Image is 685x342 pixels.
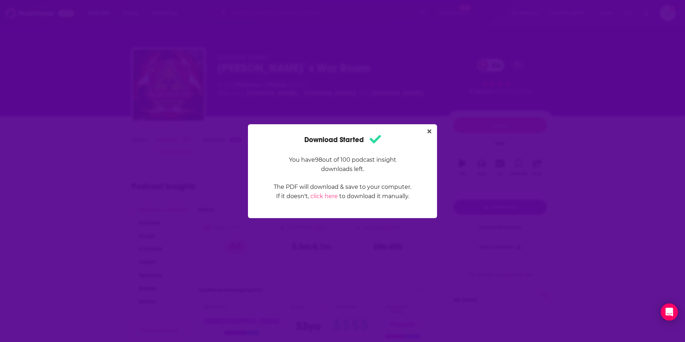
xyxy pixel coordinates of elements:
[310,193,338,200] a: click here
[273,155,412,174] p: You have 98 out of 100 podcast insight downloads left.
[304,133,381,147] h1: Download Started
[425,127,434,136] button: Close
[273,182,412,201] p: The PDF will download & save to your computer. If it doesn't, to download it manually.
[661,303,678,321] div: Open Intercom Messenger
